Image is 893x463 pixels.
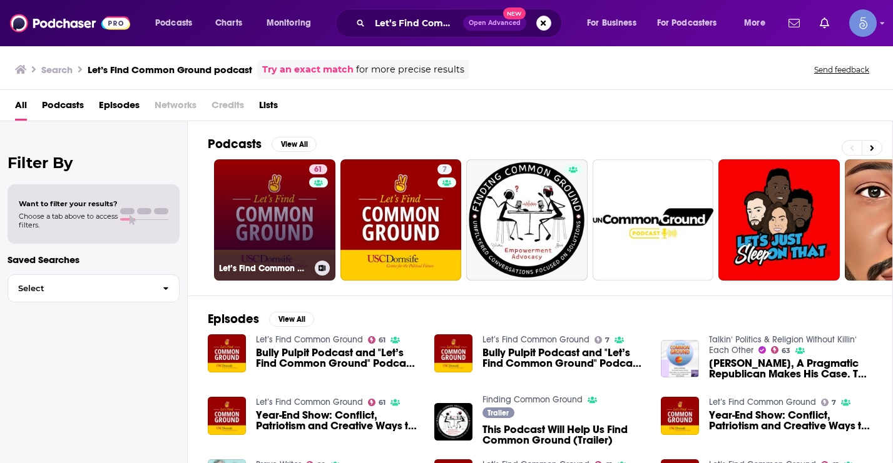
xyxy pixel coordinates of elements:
a: 7 [594,336,610,344]
button: Show profile menu [849,9,877,37]
a: 61 [309,164,327,174]
a: 7 [340,159,462,281]
span: Monitoring [267,14,311,32]
a: Podcasts [42,95,84,121]
a: All [15,95,27,121]
span: Networks [155,95,196,121]
a: 7 [821,399,837,406]
img: Bully Pulpit Podcast and "Let’s Find Common Ground" Podcast Merge Into One Super Podcast [208,334,246,372]
a: 61 [368,399,386,406]
span: 7 [832,400,836,406]
p: Saved Searches [8,254,180,266]
span: Charts [215,14,242,32]
a: Talkin‘ Politics & Religion Without Killin‘ Each Other [709,334,857,356]
img: User Profile [849,9,877,37]
span: For Business [587,14,636,32]
a: Show notifications dropdown [815,12,834,34]
a: 7 [437,164,452,174]
span: for more precise results [356,62,464,77]
a: PodcastsView All [208,136,317,152]
span: More [744,14,765,32]
button: Send feedback [810,64,873,75]
h2: Podcasts [208,136,262,152]
a: Year-End Show: Conflict, Patriotism and Creative Ways to Find Common Ground [256,410,419,431]
span: Want to filter your results? [19,199,118,208]
button: open menu [578,13,652,33]
a: Show notifications dropdown [783,12,805,34]
a: Lists [259,95,278,121]
div: Search podcasts, credits, & more... [347,9,574,37]
a: EpisodesView All [208,311,314,327]
span: Open Advanced [469,20,521,26]
span: 61 [314,164,322,176]
span: Podcasts [155,14,192,32]
a: Bully Pulpit Podcast and "Let’s Find Common Ground" Podcast Merge Into One Super Podcast [256,347,419,369]
span: 7 [605,337,610,343]
img: Podchaser - Follow, Share and Rate Podcasts [10,11,130,35]
span: Choose a tab above to access filters. [19,212,118,229]
span: [PERSON_NAME], A Pragmatic Republican Makes His Case. This is a BONUS EPISODE of Let’s Find Commo... [709,358,872,379]
a: Charts [207,13,250,33]
button: View All [269,312,314,327]
span: Trailer [487,409,509,417]
h2: Episodes [208,311,259,327]
h3: Search [41,64,73,76]
a: 61Let’s Find Common Ground [214,159,335,281]
h3: Let’s Find Common Ground [219,263,310,274]
a: Try an exact match [262,62,354,77]
span: Select [8,284,153,292]
a: Year-End Show: Conflict, Patriotism and Creative Ways to Find Common Ground [709,410,872,431]
button: Open AdvancedNew [463,16,526,31]
span: 61 [379,337,385,343]
button: open menu [649,13,735,33]
button: open menu [735,13,781,33]
a: Will Hurd, A Pragmatic Republican Makes His Case. This is a BONUS EPISODE of Let’s Find Common Gr... [709,358,872,379]
a: 61 [368,336,386,344]
span: 61 [379,400,385,406]
a: This Podcast Will Help Us Find Common Ground (Trailer) [482,424,646,446]
h2: Filter By [8,154,180,172]
a: Finding Common Ground [482,394,583,405]
span: 63 [782,348,790,354]
a: Bully Pulpit Podcast and "Let’s Find Common Ground" Podcast Merge Into One Super Podcast [482,347,646,369]
span: For Podcasters [657,14,717,32]
a: 63 [771,346,791,354]
img: Year-End Show: Conflict, Patriotism and Creative Ways to Find Common Ground [661,397,699,435]
span: Credits [212,95,244,121]
button: View All [272,137,317,152]
img: This Podcast Will Help Us Find Common Ground (Trailer) [434,403,472,441]
a: Let’s Find Common Ground [256,334,363,345]
a: Episodes [99,95,140,121]
span: New [503,7,526,19]
button: open menu [258,13,327,33]
button: open menu [146,13,208,33]
a: Let’s Find Common Ground [709,397,816,407]
button: Select [8,274,180,302]
img: Will Hurd, A Pragmatic Republican Makes His Case. This is a BONUS EPISODE of Let’s Find Common Gr... [661,340,699,378]
input: Search podcasts, credits, & more... [370,13,463,33]
span: 7 [442,164,447,176]
img: Bully Pulpit Podcast and "Let’s Find Common Ground" Podcast Merge Into One Super Podcast [434,334,472,372]
span: Logged in as Spiral5-G1 [849,9,877,37]
a: Let’s Find Common Ground [482,334,589,345]
a: Let’s Find Common Ground [256,397,363,407]
h3: Let’s Find Common Ground podcast [88,64,252,76]
img: Year-End Show: Conflict, Patriotism and Creative Ways to Find Common Ground [208,397,246,435]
